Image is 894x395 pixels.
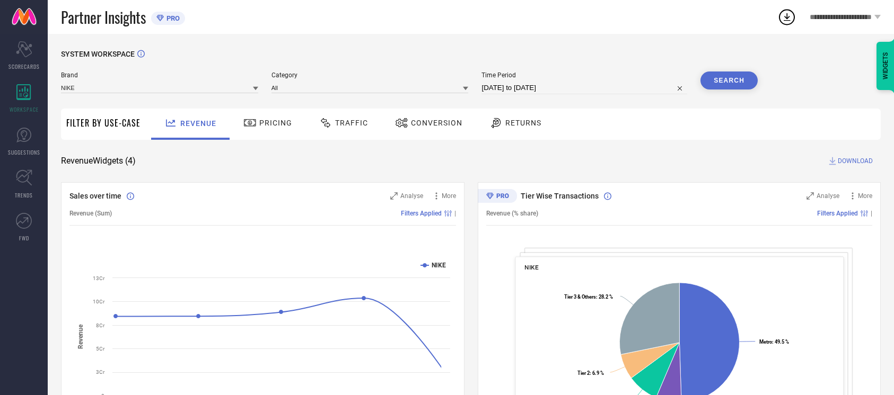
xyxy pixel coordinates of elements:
div: Open download list [777,7,796,26]
span: Filters Applied [401,210,442,217]
span: Filter By Use-Case [66,116,141,129]
text: 5Cr [96,346,105,352]
text: : 49.5 % [759,339,789,345]
span: Partner Insights [61,6,146,28]
text: 13Cr [93,275,105,281]
span: Revenue Widgets ( 4 ) [61,156,136,166]
span: SUGGESTIONS [8,148,40,156]
span: Conversion [411,119,462,127]
span: | [454,210,456,217]
span: Traffic [335,119,368,127]
span: DOWNLOAD [838,156,873,166]
text: NIKE [432,262,446,269]
tspan: Tier 2 [577,370,589,376]
span: Revenue [180,119,216,128]
span: Sales over time [69,192,121,200]
span: Brand [61,71,258,79]
span: Revenue (Sum) [69,210,112,217]
span: SYSTEM WORKSPACE [61,50,135,58]
span: Time Period [481,71,687,79]
svg: Zoom [390,192,398,200]
text: : 28.2 % [564,294,613,300]
tspan: Revenue [77,324,84,349]
text: 8Cr [96,322,105,328]
span: FWD [19,234,29,242]
svg: Zoom [807,192,814,200]
span: Returns [505,119,541,127]
text: 10Cr [93,299,105,304]
span: Pricing [259,119,292,127]
span: PRO [164,14,180,22]
span: More [858,192,872,200]
span: NIKE [524,264,538,271]
span: Revenue (% share) [486,210,538,217]
input: Select time period [481,82,687,94]
text: 3Cr [96,369,105,375]
span: SCORECARDS [8,62,40,70]
span: Tier Wise Transactions [521,192,599,200]
span: Category [271,71,469,79]
span: Analyse [400,192,423,200]
span: More [442,192,456,200]
tspan: Tier 3 & Others [564,294,596,300]
tspan: Metro [759,339,772,345]
text: : 6.9 % [577,370,603,376]
div: Premium [478,189,517,205]
span: TRENDS [15,191,33,199]
span: | [871,210,872,217]
span: Filters Applied [817,210,858,217]
button: Search [700,71,758,89]
span: Analyse [817,192,839,200]
span: WORKSPACE [10,105,39,113]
